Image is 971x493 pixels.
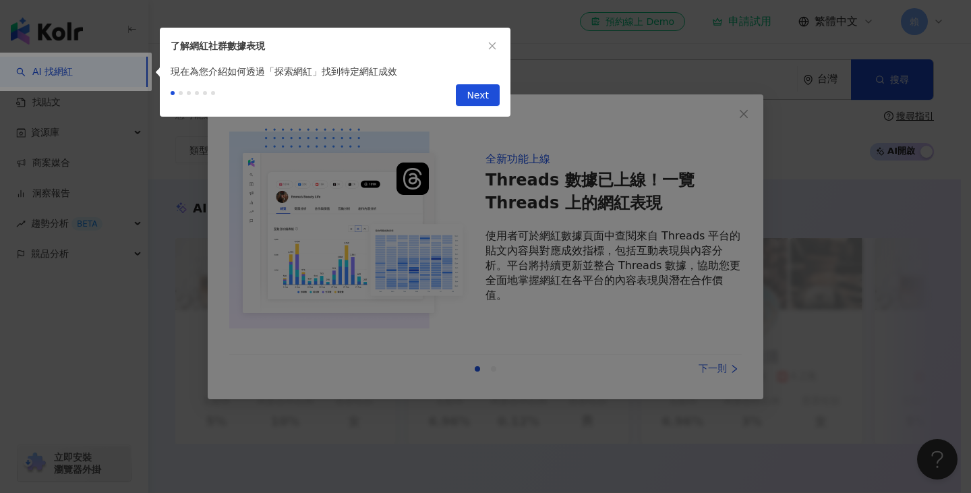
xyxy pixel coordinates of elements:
div: 現在為您介紹如何透過「探索網紅」找到特定網紅成效 [160,64,510,79]
span: Next [467,85,489,107]
span: close [488,41,497,51]
button: Next [456,84,500,106]
button: close [485,38,500,53]
div: 了解網紅社群數據表現 [171,38,485,53]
